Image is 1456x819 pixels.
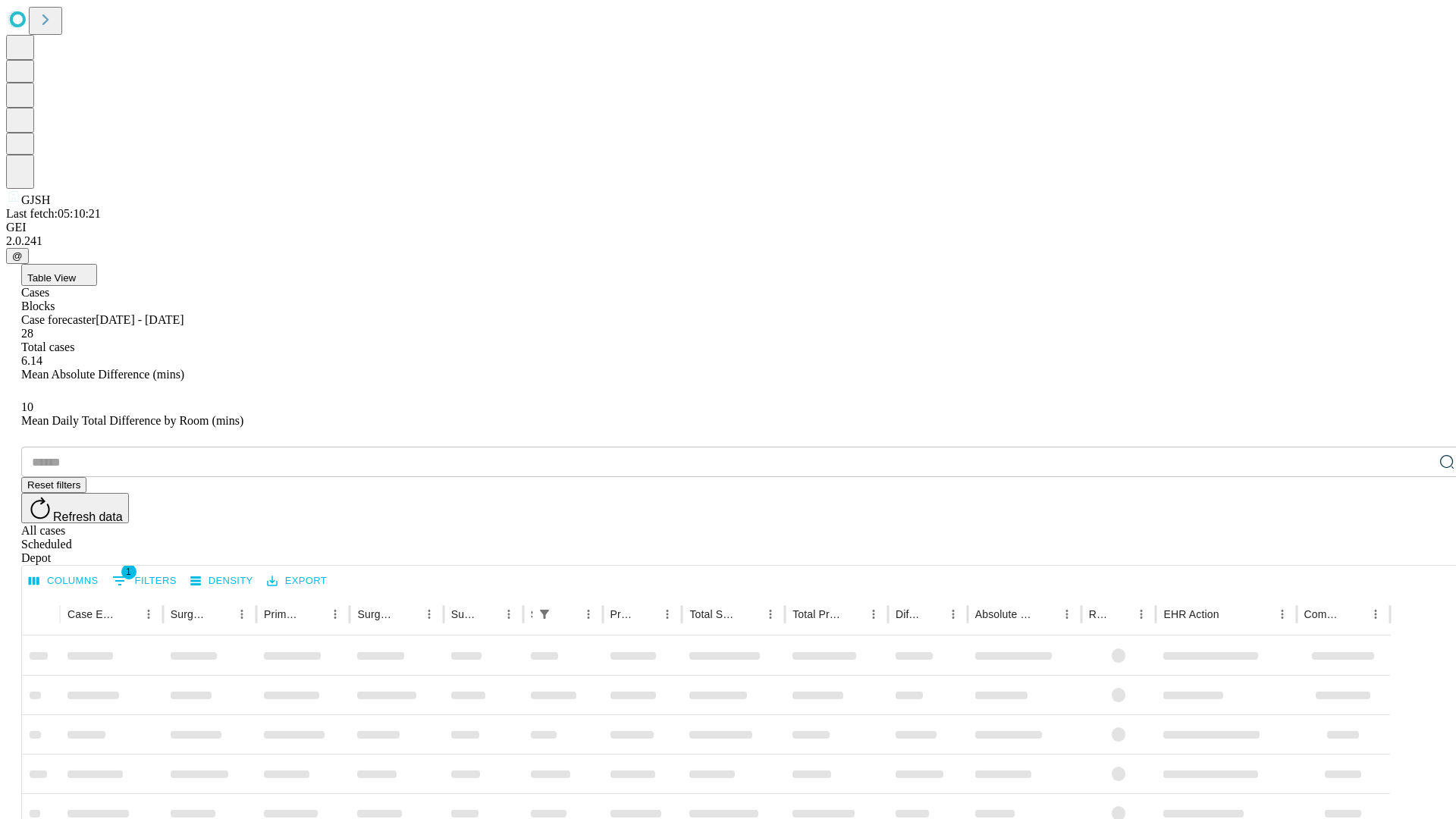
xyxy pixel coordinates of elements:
button: Sort [1221,604,1242,625]
button: Menu [1272,604,1293,625]
div: Total Scheduled Duration [689,608,737,620]
span: Last fetch: 05:10:21 [6,207,101,220]
span: Refresh data [53,510,123,523]
button: Sort [842,604,863,625]
div: 1 active filter [534,604,555,625]
button: Menu [1365,604,1386,625]
span: [DATE] - [DATE] [96,313,184,326]
button: Table View [21,264,97,286]
div: Total Predicted Duration [792,608,840,620]
span: 28 [21,327,33,340]
div: GEI [6,221,1450,234]
div: Primary Service [264,608,302,620]
button: Menu [863,604,884,625]
div: Absolute Difference [975,608,1034,620]
button: Reset filters [21,477,86,493]
button: Sort [477,604,498,625]
div: Surgery Name [357,608,395,620]
div: EHR Action [1163,608,1219,620]
span: Mean Absolute Difference (mins) [21,368,184,381]
button: Sort [739,604,760,625]
span: Mean Daily Total Difference by Room (mins) [21,414,243,427]
button: Export [263,570,331,593]
button: Refresh data [21,493,129,523]
button: Menu [1056,604,1078,625]
span: Case forecaster [21,313,96,326]
button: Sort [1344,604,1365,625]
span: Table View [27,272,76,284]
button: Menu [1131,604,1152,625]
div: 2.0.241 [6,234,1450,248]
div: Predicted In Room Duration [610,608,635,620]
button: Menu [419,604,440,625]
button: Menu [578,604,599,625]
span: @ [12,250,23,262]
button: Show filters [108,569,180,593]
div: Surgery Date [451,608,475,620]
button: Menu [943,604,964,625]
div: Comments [1304,608,1342,620]
span: GJSH [21,193,50,206]
button: @ [6,248,29,264]
button: Sort [210,604,231,625]
button: Sort [303,604,325,625]
button: Menu [231,604,253,625]
div: Case Epic Id [67,608,115,620]
button: Menu [657,604,678,625]
button: Sort [117,604,138,625]
div: Scheduled In Room Duration [531,608,532,620]
button: Density [187,570,257,593]
span: Total cases [21,340,74,353]
button: Menu [325,604,346,625]
button: Sort [397,604,419,625]
span: 1 [121,564,136,579]
button: Menu [498,604,519,625]
div: Surgeon Name [171,608,209,620]
button: Sort [557,604,578,625]
button: Menu [138,604,159,625]
button: Sort [635,604,657,625]
button: Sort [1035,604,1056,625]
span: 10 [21,400,33,413]
button: Show filters [534,604,555,625]
div: Difference [896,608,920,620]
div: Resolved in EHR [1089,608,1109,620]
span: 6.14 [21,354,42,367]
button: Select columns [25,570,102,593]
button: Sort [921,604,943,625]
button: Sort [1109,604,1131,625]
button: Menu [760,604,781,625]
span: Reset filters [27,479,80,491]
